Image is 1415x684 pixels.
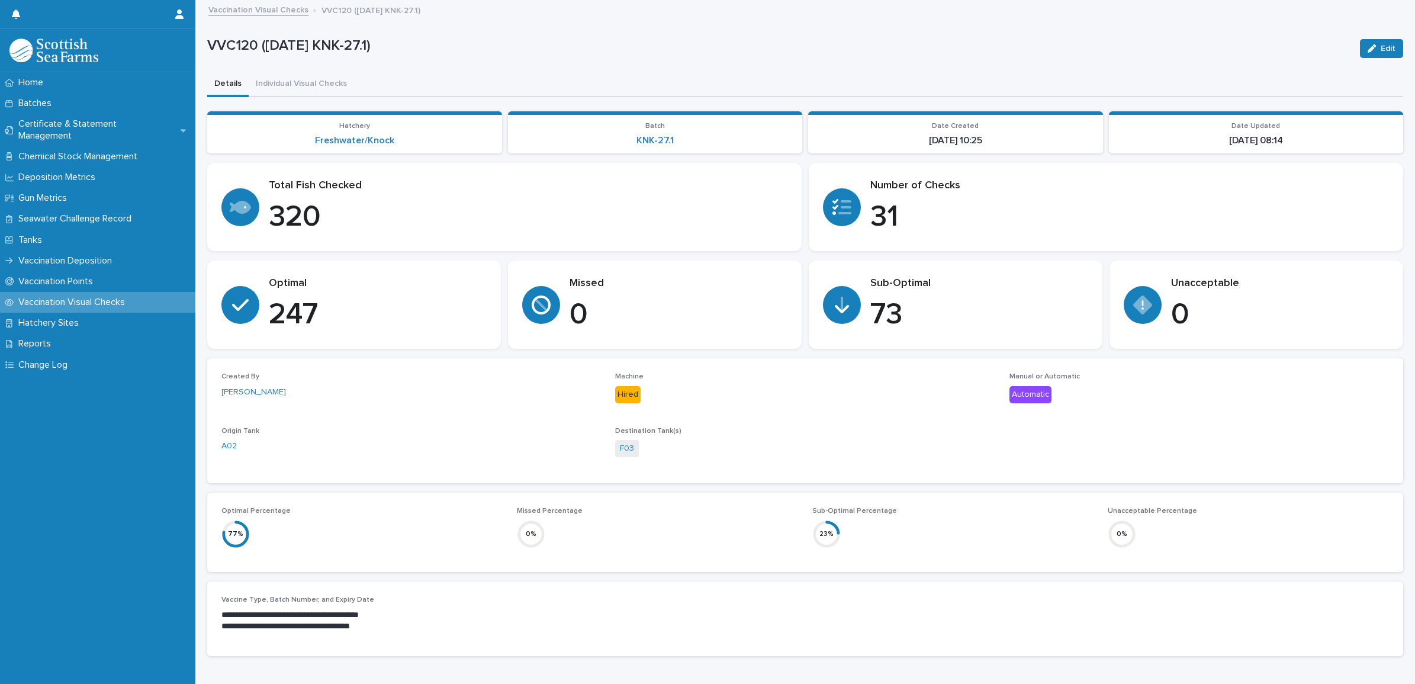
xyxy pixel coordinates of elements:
p: Sub-Optimal [870,277,1088,290]
a: Vaccination Visual Checks [208,2,308,16]
a: KNK-27.1 [636,135,674,146]
button: Edit [1360,39,1403,58]
span: Batch [645,123,665,130]
p: Vaccination Visual Checks [14,297,134,308]
div: 77 % [221,528,250,541]
img: uOABhIYSsOPhGJQdTwEw [9,38,98,62]
span: Date Created [932,123,979,130]
span: Sub-Optimal Percentage [812,508,897,515]
p: Hatchery Sites [14,317,88,329]
span: Origin Tank [221,428,259,435]
p: Seawater Challenge Record [14,213,141,224]
p: 320 [269,200,787,235]
p: Optimal [269,277,487,290]
div: 0 % [1108,528,1136,541]
button: Details [207,72,249,97]
span: Vaccine Type, Batch Number, and Expiry Date [221,596,374,603]
p: Missed [570,277,787,290]
p: Tanks [14,235,52,246]
a: A02 [221,440,237,452]
span: Manual or Automatic [1009,373,1080,380]
p: Unacceptable [1171,277,1389,290]
span: Created By [221,373,259,380]
div: Automatic [1009,386,1051,403]
p: 73 [870,297,1088,333]
a: [PERSON_NAME] [221,386,286,399]
span: Optimal Percentage [221,508,291,515]
p: Change Log [14,359,77,371]
a: Freshwater/Knock [315,135,394,146]
p: 0 [1171,297,1389,333]
span: Machine [615,373,644,380]
div: 0 % [517,528,545,541]
span: Unacceptable Percentage [1108,508,1197,515]
div: 23 % [812,528,841,541]
p: Gun Metrics [14,192,76,204]
p: Reports [14,338,60,349]
span: Destination Tank(s) [615,428,681,435]
p: Vaccination Points [14,276,102,287]
span: Date Updated [1231,123,1280,130]
p: Certificate & Statement Management [14,118,181,141]
span: Missed Percentage [517,508,583,515]
p: 0 [570,297,787,333]
p: [DATE] 10:25 [815,135,1096,146]
p: Total Fish Checked [269,179,787,192]
p: Chemical Stock Management [14,151,147,162]
p: 31 [870,200,1389,235]
span: Hatchery [339,123,370,130]
p: VVC120 ([DATE] KNK-27.1) [207,37,1350,54]
p: Number of Checks [870,179,1389,192]
div: Hired [615,386,641,403]
p: Batches [14,98,61,109]
button: Individual Visual Checks [249,72,354,97]
p: Deposition Metrics [14,172,105,183]
p: Vaccination Deposition [14,255,121,266]
a: F03 [620,442,634,455]
span: Edit [1381,44,1395,53]
p: Home [14,77,53,88]
p: [DATE] 08:14 [1116,135,1397,146]
p: VVC120 ([DATE] KNK-27.1) [321,3,420,16]
p: 247 [269,297,487,333]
